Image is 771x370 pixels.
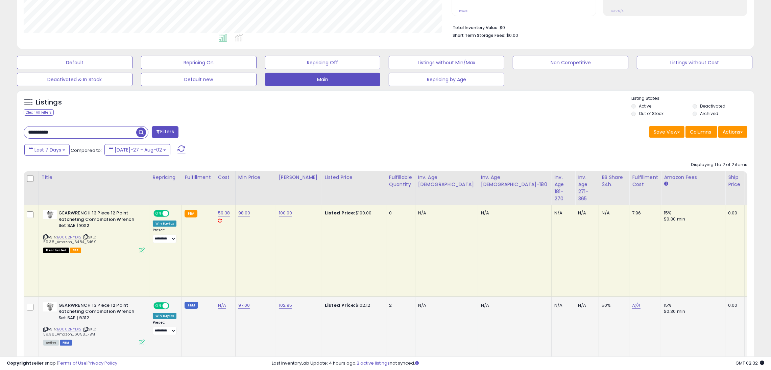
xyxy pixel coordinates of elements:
[418,302,473,308] div: N/A
[88,360,117,366] a: Privacy Policy
[554,302,570,308] div: N/A
[632,174,658,188] div: Fulfillment Cost
[664,210,720,216] div: 15%
[700,111,718,116] label: Archived
[279,210,292,216] a: 100.00
[664,174,722,181] div: Amazon Fees
[71,147,102,154] span: Compared to:
[639,103,651,109] label: Active
[272,360,764,367] div: Last InventoryLab Update: 4 hours ago, not synced.
[153,313,177,319] div: Win BuyBox
[58,302,141,323] b: GEARWRENCH 13 Piece 12 Point Ratcheting Combination Wrench Set SAE | 9312
[17,73,132,86] button: Deactivated & In Stock
[43,210,57,219] img: 41RK4yaCy9L._SL40_.jpg
[736,360,764,366] span: 2025-08-10 02:32 GMT
[57,234,81,240] a: B0002NYD12
[554,210,570,216] div: N/A
[24,144,70,156] button: Last 7 Days
[168,303,179,308] span: OFF
[141,73,257,86] button: Default new
[153,320,177,336] div: Preset:
[153,174,179,181] div: Repricing
[265,56,381,69] button: Repricing Off
[578,174,596,202] div: Inv. Age 271-365
[325,210,356,216] b: Listed Price:
[718,126,747,138] button: Actions
[43,340,59,346] span: All listings currently available for purchase on Amazon
[265,73,381,86] button: Main
[418,210,473,216] div: N/A
[389,73,504,86] button: Repricing by Age
[153,221,177,227] div: Win BuyBox
[513,56,628,69] button: Non Competitive
[325,302,356,308] b: Listed Price:
[481,174,549,188] div: Inv. Age [DEMOGRAPHIC_DATA]-180
[325,174,383,181] div: Listed Price
[639,111,664,116] label: Out of Stock
[728,174,742,188] div: Ship Price
[691,162,747,168] div: Displaying 1 to 2 of 2 items
[602,210,624,216] div: N/A
[685,126,717,138] button: Columns
[153,228,177,243] div: Preset:
[632,210,656,216] div: 7.96
[325,210,381,216] div: $100.00
[690,129,711,135] span: Columns
[43,302,57,311] img: 41RK4yaCy9L._SL40_.jpg
[238,174,273,181] div: Min Price
[238,210,250,216] a: 98.00
[185,302,198,309] small: FBM
[664,308,720,315] div: $0.30 min
[43,234,97,245] span: | SKU: 59.38_Amazon_6484_5469
[700,103,725,109] label: Deactivated
[279,302,292,309] a: 102.95
[185,174,212,181] div: Fulfillment
[649,126,684,138] button: Save View
[24,109,54,116] div: Clear All Filters
[42,174,147,181] div: Title
[7,360,31,366] strong: Copyright
[481,210,546,216] div: N/A
[43,248,69,253] span: All listings that are unavailable for purchase on Amazon for any reason other than out-of-stock
[578,302,594,308] div: N/A
[728,302,739,308] div: 0.00
[238,302,250,309] a: 97.00
[152,126,178,138] button: Filters
[104,144,170,156] button: [DATE]-27 - Aug-02
[481,302,546,308] div: N/A
[506,32,518,39] span: $0.00
[141,56,257,69] button: Repricing On
[7,360,117,367] div: seller snap | |
[664,216,720,222] div: $0.30 min
[578,210,594,216] div: N/A
[57,326,81,332] a: B0002NYD12
[453,25,499,30] b: Total Inventory Value:
[554,174,572,202] div: Inv. Age 181-270
[728,210,739,216] div: 0.00
[389,302,410,308] div: 2
[631,95,754,102] p: Listing States:
[218,210,230,216] a: 59.38
[637,56,752,69] button: Listings without Cost
[36,98,62,107] h5: Listings
[325,302,381,308] div: $102.12
[154,211,163,216] span: ON
[664,181,668,187] small: Amazon Fees.
[279,174,319,181] div: [PERSON_NAME]
[218,174,233,181] div: Cost
[453,32,505,38] b: Short Term Storage Fees:
[43,302,145,345] div: ASIN:
[34,146,61,153] span: Last 7 Days
[17,56,132,69] button: Default
[43,326,96,337] span: | SKU: 59.38_Amazon_6058_FBM
[664,302,720,308] div: 15%
[453,23,742,31] li: $0
[602,174,626,188] div: BB Share 24h.
[602,302,624,308] div: 50%
[154,303,163,308] span: ON
[58,210,141,231] b: GEARWRENCH 13 Piece 12 Point Ratcheting Combination Wrench Set SAE | 9312
[70,248,81,253] span: FBA
[185,210,197,217] small: FBA
[218,302,226,309] a: N/A
[357,360,390,366] a: 2 active listings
